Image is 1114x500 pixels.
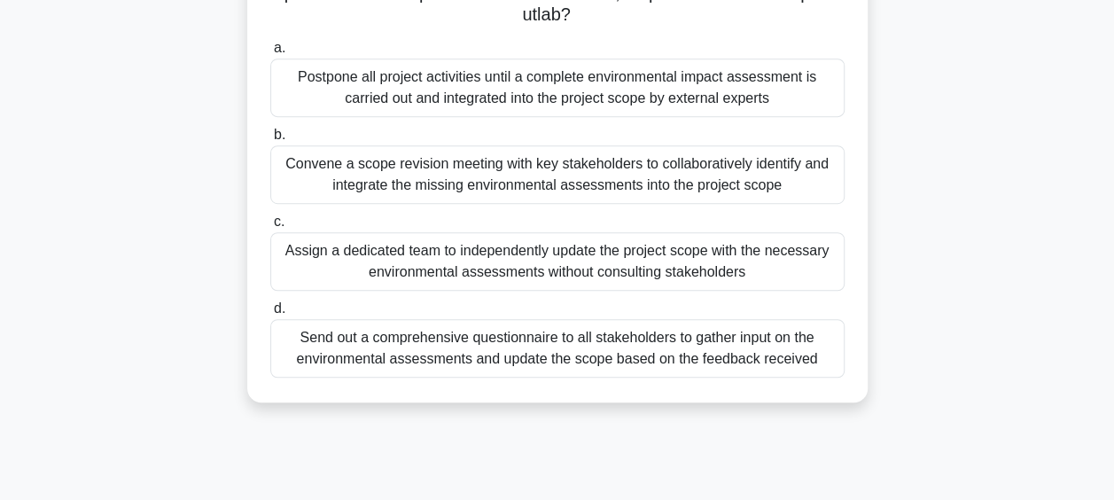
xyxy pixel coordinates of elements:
span: d. [274,301,285,316]
div: Postpone all project activities until a complete environmental impact assessment is carried out a... [270,59,845,117]
div: Send out a comprehensive questionnaire to all stakeholders to gather input on the environmental a... [270,319,845,378]
span: b. [274,127,285,142]
span: a. [274,40,285,55]
div: Assign a dedicated team to independently update the project scope with the necessary environmenta... [270,232,845,291]
span: c. [274,214,284,229]
div: Convene a scope revision meeting with key stakeholders to collaboratively identify and integrate ... [270,145,845,204]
